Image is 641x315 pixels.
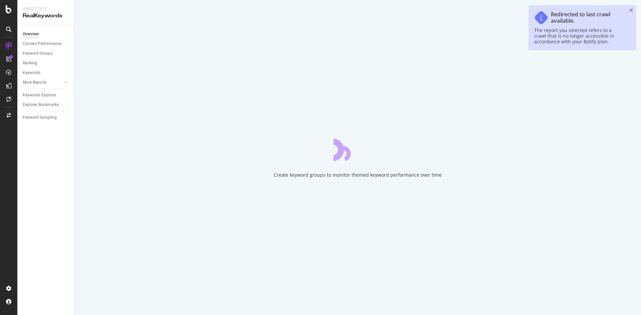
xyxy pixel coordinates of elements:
[23,50,52,57] div: Keyword Groups
[23,114,69,121] a: Keyword Sampling
[23,69,69,76] a: Keywords
[274,172,442,178] div: Create keyword groups to monitor themed keyword performance over time
[23,40,61,47] div: Content Performance
[23,69,40,76] div: Keywords
[629,8,633,13] div: close toast
[23,40,69,47] a: Content Performance
[23,31,39,38] div: Overview
[23,79,46,86] div: More Reports
[23,101,59,108] div: Explorer Bookmarks
[23,31,69,38] a: Overview
[23,92,69,99] a: Keywords Explorer
[23,114,57,121] div: Keyword Sampling
[23,92,56,99] div: Keywords Explorer
[23,5,68,12] div: Analytics
[23,60,69,67] a: Ranking
[334,137,382,161] div: animation
[534,27,624,44] div: The report you selected refers to a crawl that is no longer accessible in accordance with your Bo...
[23,12,68,20] div: RealKeywords
[23,101,69,108] a: Explorer Bookmarks
[23,50,69,57] a: Keyword Groups
[551,11,624,24] div: Redirected to last crawl available.
[23,79,62,86] a: More Reports
[23,60,37,67] div: Ranking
